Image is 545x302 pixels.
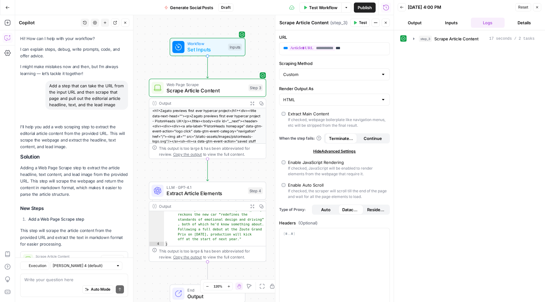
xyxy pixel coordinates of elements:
[149,182,266,262] div: LLM · GPT-4.1Extract Article ElementsStep 4Output heaven by the sounds of it. [PERSON_NAME] recko...
[288,182,324,188] div: Enable Auto Scroll
[206,56,208,78] g: Edge from start to step_3
[350,19,370,27] button: Test
[20,227,128,247] p: This step will scrape the article content from the provided URL and extract the text in markdown ...
[149,79,266,159] div: Web Page ScrapeScrape Article ContentStep 3Output<h1>Zagato previews first ever hypercar project<...
[214,284,222,289] span: 120%
[282,112,285,116] input: Extract Main ContentIf checked, webpage boilerplate like navigation menus, etc will be stripped f...
[489,36,535,42] span: 17 seconds / 2 tasks
[282,183,285,187] input: Enable Auto ScrollIf checked, the scraper will scroll till the end of the page and wait for all t...
[19,20,79,26] div: Copilot
[149,38,266,56] div: WorkflowSet InputsInputs
[206,159,208,181] g: Edge from step_3 to step_4
[109,256,121,262] span: Added
[228,44,242,50] div: Inputs
[159,145,263,157] div: This output is too large & has been abbreviated for review. to view the full content.
[28,217,84,222] strong: Add a Web Page Scrape step
[159,248,263,260] div: This output is too large & has been abbreviated for review. to view the full content.
[91,287,110,292] span: Auto Mode
[279,60,390,67] label: Scraping Method
[20,262,49,270] button: Execution
[515,3,531,11] button: Reset
[221,5,231,10] span: Draft
[313,148,356,154] span: Hide Advanced Settings
[359,20,367,26] span: Test
[20,35,128,42] p: Hi! How can I help with your workflow?
[170,4,213,11] span: Generate Social Posts
[167,189,245,197] span: Extract Article Elements
[20,46,128,59] p: I can explain steps, debug, write prompts, code, and offer advice.
[419,36,432,42] span: step_3
[299,3,341,13] button: Test Workflow
[279,85,390,92] label: Render Output As
[161,3,217,13] button: Generate Social Posts
[357,133,389,143] button: Continue
[187,287,239,293] span: End
[29,263,46,269] span: Execution
[20,63,128,77] p: I might make mistakes now and then, but I’m always learning — let’s tackle it together!
[321,206,331,213] span: Auto
[329,135,353,142] span: Terminate Workflow
[288,159,344,166] div: Enable JavaScript Rendering
[518,4,528,10] span: Reset
[248,187,263,194] div: Step 4
[101,255,124,263] button: Added
[471,18,505,28] button: Logs
[20,205,128,213] h3: New Steps
[167,81,245,87] span: Web Page Scrape
[434,18,468,28] button: Inputs
[283,96,378,103] input: HTML
[167,184,245,190] span: LLM · GPT-4.1
[45,81,128,110] div: Add a step that can take the URL from the input URL and then scrape that page and pull out the ed...
[82,285,113,293] button: Auto Mode
[187,293,239,300] span: Output
[283,71,378,78] input: Custom
[206,262,208,284] g: Edge from step_4 to end
[167,87,245,94] span: Scrape Article Content
[342,206,360,213] span: Datacenter
[282,160,285,164] input: Enable JavaScript RenderingIf checked, JavaScript will be enabled to render elements from the web...
[309,4,337,11] span: Test Workflow
[20,154,128,160] h2: Solution
[288,117,387,128] div: If checked, webpage boilerplate like navigation menus, etc will be stripped from the final result.
[298,220,318,226] span: (Optional)
[279,20,329,26] textarea: Scrape Article Content
[279,136,321,141] a: When the step fails:
[173,152,202,156] span: Copy the output
[149,242,164,247] div: 4
[288,166,387,177] div: If checked, JavaScript will be enabled to render elements from the webpage that require it.
[434,36,478,42] span: Scrape Article Content
[187,46,225,53] span: Set Inputs
[507,18,541,28] button: Details
[364,135,382,142] span: Continue
[36,255,98,258] span: Scrape Article Content
[363,205,389,215] button: Residential
[173,255,202,259] span: Copy the output
[313,205,338,215] button: Auto
[20,165,128,198] p: Adding a Web Page Scrape step to extract the article headline, text content, and lead image from ...
[249,84,263,91] div: Step 3
[398,18,432,28] button: Output
[279,220,390,226] label: Headers
[187,41,225,47] span: Workflow
[367,206,385,213] span: Residential
[53,263,113,269] input: Claude Sonnet 4 (default)
[279,34,390,40] label: URL
[358,4,372,11] span: Publish
[288,111,329,117] div: Extract Main Content
[279,207,309,212] span: Type of Proxy:
[409,34,538,44] button: 17 seconds / 2 tasks
[354,3,376,13] button: Publish
[159,100,245,106] div: Output
[20,124,128,150] p: I'll help you add a web scraping step to extract the editorial article content from the provided ...
[288,188,387,200] div: If checked, the scraper will scroll till the end of the page and wait for all the page elements t...
[330,20,348,26] span: ( step_3 )
[159,203,245,209] div: Output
